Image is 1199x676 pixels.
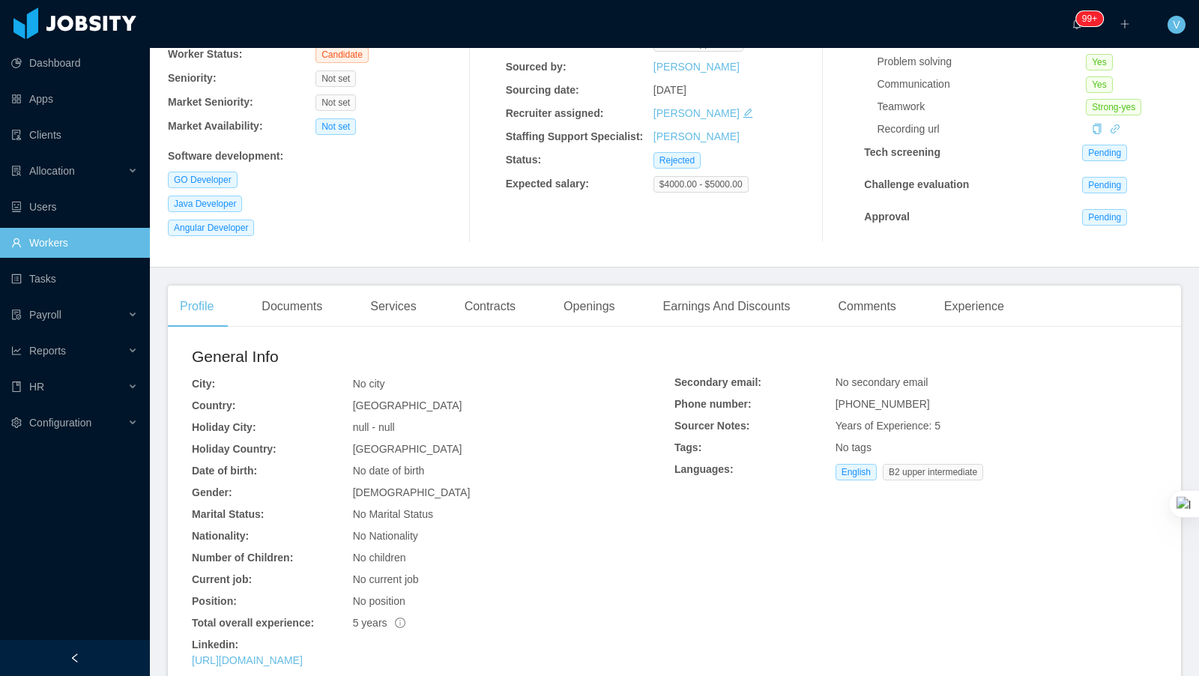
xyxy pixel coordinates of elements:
strong: Challenge evaluation [864,178,969,190]
span: Pending [1082,209,1127,226]
span: No date of birth [353,465,425,477]
a: icon: robotUsers [11,192,138,222]
div: Problem solving [877,54,1086,70]
span: No secondary email [836,376,928,388]
i: icon: solution [11,166,22,176]
span: No Nationality [353,530,418,542]
span: info-circle [395,618,405,628]
b: Holiday City: [192,421,256,433]
span: [GEOGRAPHIC_DATA] [353,443,462,455]
a: [PERSON_NAME] [653,107,740,119]
i: icon: setting [11,417,22,428]
b: Number of Children: [192,552,293,564]
div: Copy [1092,121,1102,137]
div: Communication [877,76,1086,92]
b: Phone number: [674,398,752,410]
span: [DEMOGRAPHIC_DATA] [353,486,471,498]
b: Tags: [674,441,701,453]
span: No Marital Status [353,508,433,520]
b: Marital Status: [192,508,264,520]
span: [PHONE_NUMBER] [836,398,930,410]
a: icon: pie-chartDashboard [11,48,138,78]
i: icon: book [11,381,22,392]
span: Payroll [29,309,61,321]
span: Configuration [29,417,91,429]
div: Contracts [453,286,528,328]
span: No city [353,378,385,390]
span: B2 upper intermediate [883,464,983,480]
span: GO Developer [168,172,238,188]
span: Yes [1086,54,1113,70]
b: Recruiter assigned: [506,107,604,119]
b: Status: [506,154,541,166]
span: $4000.00 - $5000.00 [653,176,749,193]
sup: 899 [1076,11,1103,26]
div: Services [358,286,428,328]
div: Documents [250,286,334,328]
b: Worker Status: [168,48,242,60]
span: Years of Experience: 5 [836,420,940,432]
b: Languages: [674,463,734,475]
span: Not set [315,94,356,111]
div: Comments [826,286,907,328]
span: Rejected [653,152,701,169]
span: [GEOGRAPHIC_DATA] [353,399,462,411]
span: V [1173,16,1180,34]
a: icon: appstoreApps [11,84,138,114]
span: Reports [29,345,66,357]
div: Teamwork [877,99,1086,115]
span: Yes [1086,76,1113,93]
span: No children [353,552,406,564]
b: Expected salary: [506,178,589,190]
i: icon: link [1110,124,1120,134]
i: icon: edit [743,108,753,118]
i: icon: line-chart [11,345,22,356]
i: icon: copy [1092,124,1102,134]
b: Total overall experience: [192,617,314,629]
b: Market Availability: [168,120,263,132]
a: [PERSON_NAME] [653,61,740,73]
span: Allocation [29,165,75,177]
i: icon: file-protect [11,310,22,320]
b: Secondary email: [674,376,761,388]
b: Linkedin: [192,639,238,651]
a: [URL][DOMAIN_NAME] [192,654,303,666]
strong: Tech screening [864,146,940,158]
div: No tags [836,440,1157,456]
b: Date of birth: [192,465,257,477]
b: Sourced by: [506,61,567,73]
span: 5 years [353,617,405,629]
i: icon: plus [1120,19,1130,29]
a: icon: auditClients [11,120,138,150]
div: Earnings And Discounts [651,286,803,328]
b: Market Seniority: [168,96,253,108]
b: Nationality: [192,530,249,542]
b: Seniority: [168,72,217,84]
span: English [836,464,877,480]
a: icon: userWorkers [11,228,138,258]
span: Angular Developer [168,220,254,236]
div: Experience [932,286,1016,328]
b: City: [192,378,215,390]
b: Sourcing date: [506,84,579,96]
div: Openings [552,286,627,328]
b: Sourcer Notes: [674,420,749,432]
h2: General Info [192,345,674,369]
b: Current job: [192,573,252,585]
span: No position [353,595,405,607]
a: icon: link [1110,123,1120,135]
b: Country: [192,399,235,411]
strong: Approval [864,211,910,223]
a: [PERSON_NAME] [653,130,740,142]
span: No current job [353,573,419,585]
span: Candidate [315,46,369,63]
span: Not set [315,118,356,135]
i: icon: bell [1072,19,1082,29]
span: HR [29,381,44,393]
b: Gender: [192,486,232,498]
b: Position: [192,595,237,607]
a: icon: profileTasks [11,264,138,294]
span: Java Developer [168,196,242,212]
span: Not set [315,70,356,87]
b: Software development : [168,150,283,162]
